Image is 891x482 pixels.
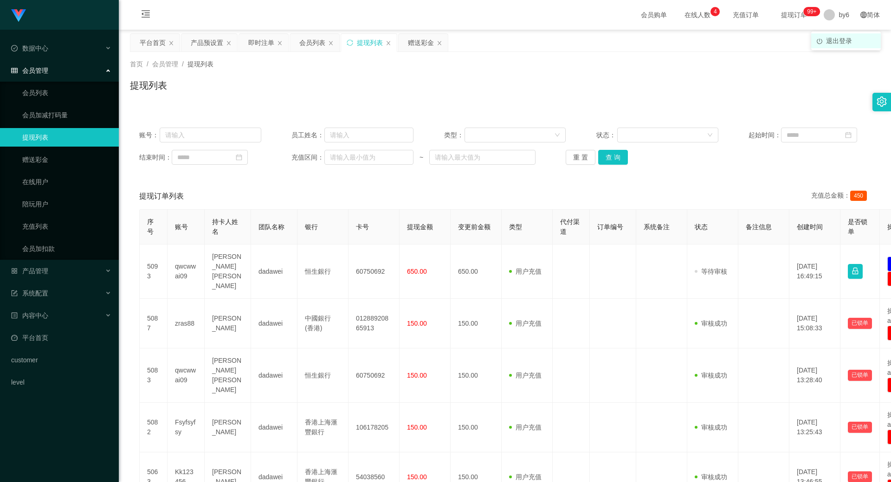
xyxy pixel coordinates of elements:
td: dadawei [251,403,297,452]
span: 系统备注 [644,223,670,231]
span: 团队名称 [258,223,284,231]
a: customer [11,351,111,369]
button: 查 询 [598,150,628,165]
div: 平台首页 [140,34,166,51]
span: 提现金额 [407,223,433,231]
span: 变更前金额 [458,223,491,231]
button: 重 置 [566,150,595,165]
td: 中國銀行 (香港) [297,299,349,348]
td: [PERSON_NAME] [PERSON_NAME] [205,348,251,403]
span: 状态 [695,223,708,231]
td: 恒生銀行 [297,348,349,403]
td: 恒生銀行 [297,244,349,299]
a: 图标: dashboard平台首页 [11,328,111,347]
td: [PERSON_NAME] [PERSON_NAME] [205,244,251,299]
button: 已锁单 [848,370,872,381]
td: dadawei [251,299,297,348]
td: 60750692 [349,244,400,299]
div: 产品预设置 [191,34,223,51]
a: 在线用户 [22,173,111,191]
span: 结束时间： [139,153,172,162]
span: 订单编号 [597,223,623,231]
div: 会员列表 [299,34,325,51]
div: 提现列表 [357,34,383,51]
span: 备注信息 [746,223,772,231]
span: 代付渠道 [560,218,580,235]
button: 图标: lock [848,264,863,279]
span: 首页 [130,60,143,68]
i: 图标: close [386,40,391,46]
span: 审核成功 [695,424,727,431]
span: 状态： [596,130,617,140]
td: 5083 [140,348,168,403]
td: [DATE] 13:25:43 [789,403,840,452]
i: 图标: check-circle-o [11,45,18,51]
a: 赠送彩金 [22,150,111,169]
div: 充值总金额： [811,191,871,202]
i: 图标: setting [877,96,887,107]
td: dadawei [251,244,297,299]
td: Fsyfsyfsy [168,403,205,452]
sup: 333 [803,7,820,16]
span: / [182,60,184,68]
i: 图标: form [11,290,18,296]
div: 即时注单 [248,34,274,51]
span: 用户充值 [509,268,542,275]
span: 员工姓名： [291,130,324,140]
span: 账号 [175,223,188,231]
i: 图标: appstore-o [11,268,18,274]
i: 图标: calendar [845,132,852,138]
i: 图标: calendar [236,154,242,161]
span: 会员管理 [152,60,178,68]
td: 150.00 [451,403,502,452]
span: 序号 [147,218,154,235]
span: 产品管理 [11,267,48,275]
a: 会员加减打码量 [22,106,111,124]
span: 150.00 [407,372,427,379]
span: 150.00 [407,473,427,481]
a: 充值列表 [22,217,111,236]
span: 充值订单 [728,12,763,18]
input: 请输入最小值为 [324,150,413,165]
a: 会员加扣款 [22,239,111,258]
span: 提现列表 [187,60,213,68]
i: 图标: close [226,40,232,46]
span: 账号： [139,130,160,140]
span: 150.00 [407,424,427,431]
i: 图标: close [168,40,174,46]
span: 提现订单列表 [139,191,184,202]
i: 图标: down [707,132,713,139]
i: 图标: global [860,12,867,18]
span: 用户充值 [509,320,542,327]
span: 充值区间： [291,153,324,162]
span: 审核成功 [695,372,727,379]
td: [DATE] 13:28:40 [789,348,840,403]
span: 银行 [305,223,318,231]
i: 图标: close [328,40,334,46]
span: 是否锁单 [848,218,867,235]
span: 450 [850,191,867,201]
td: 5082 [140,403,168,452]
a: 陪玩用户 [22,195,111,213]
span: 审核成功 [695,473,727,481]
td: [PERSON_NAME] [205,403,251,452]
button: 已锁单 [848,422,872,433]
span: 150.00 [407,320,427,327]
a: 提现列表 [22,128,111,147]
span: 在线人数 [680,12,715,18]
td: [DATE] 16:49:15 [789,244,840,299]
i: 图标: menu-fold [130,0,161,30]
span: 创建时间 [797,223,823,231]
td: 60750692 [349,348,400,403]
span: ~ [413,153,429,162]
span: 用户充值 [509,473,542,481]
td: qwcwwai09 [168,348,205,403]
td: 150.00 [451,348,502,403]
span: 卡号 [356,223,369,231]
td: 香港上海滙豐銀行 [297,403,349,452]
td: dadawei [251,348,297,403]
h1: 提现列表 [130,78,167,92]
i: 图标: close [437,40,442,46]
span: 用户充值 [509,372,542,379]
span: 持卡人姓名 [212,218,238,235]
